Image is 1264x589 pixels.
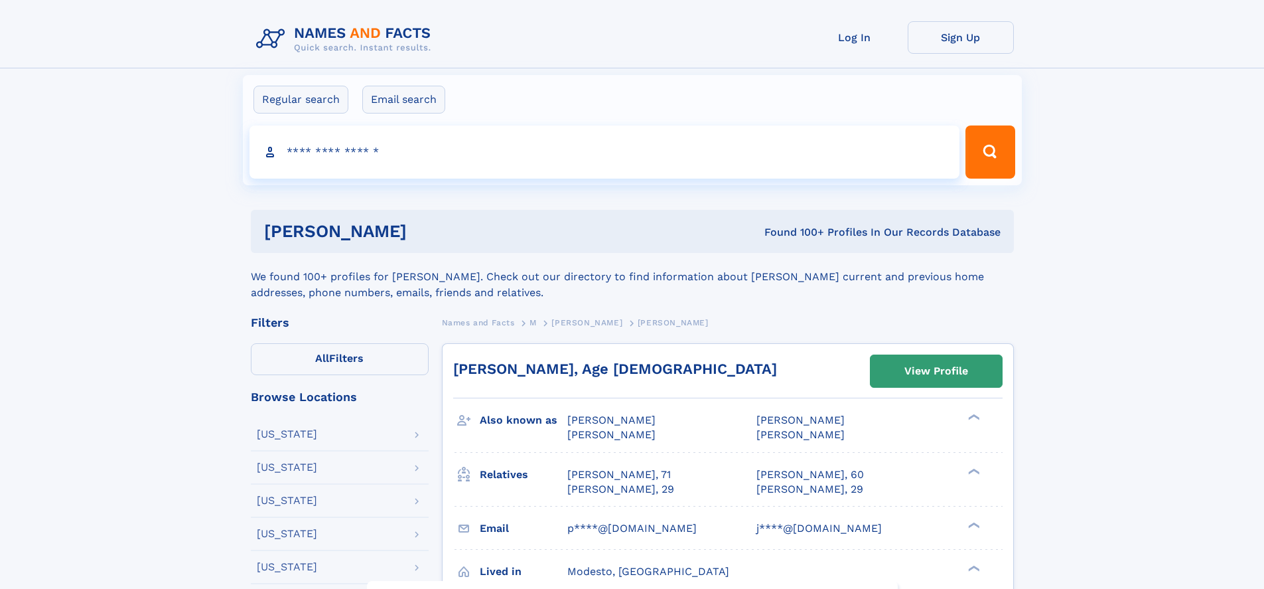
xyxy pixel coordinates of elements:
[965,521,981,529] div: ❯
[965,126,1015,179] button: Search Button
[567,482,674,497] a: [PERSON_NAME], 29
[253,86,348,114] label: Regular search
[480,560,567,583] h3: Lived in
[756,414,845,426] span: [PERSON_NAME]
[567,428,656,441] span: [PERSON_NAME]
[251,317,429,329] div: Filters
[529,314,537,331] a: M
[480,409,567,432] h3: Also known as
[257,429,317,440] div: [US_STATE]
[480,463,567,486] h3: Relatives
[802,21,908,54] a: Log In
[908,21,1014,54] a: Sign Up
[362,86,445,114] label: Email search
[257,462,317,473] div: [US_STATE]
[965,467,981,475] div: ❯
[480,517,567,540] h3: Email
[257,562,317,572] div: [US_STATE]
[251,253,1014,301] div: We found 100+ profiles for [PERSON_NAME]. Check out our directory to find information about [PERS...
[264,223,586,240] h1: [PERSON_NAME]
[249,126,960,179] input: search input
[585,225,1001,240] div: Found 100+ Profiles In Our Records Database
[567,565,729,578] span: Modesto, [GEOGRAPHIC_DATA]
[251,391,429,403] div: Browse Locations
[442,314,515,331] a: Names and Facts
[567,467,671,482] a: [PERSON_NAME], 71
[904,356,968,386] div: View Profile
[257,529,317,539] div: [US_STATE]
[315,352,329,365] span: All
[756,467,864,482] a: [PERSON_NAME], 60
[965,564,981,572] div: ❯
[756,482,863,497] a: [PERSON_NAME], 29
[251,343,429,375] label: Filters
[551,314,622,331] a: [PERSON_NAME]
[965,413,981,422] div: ❯
[529,318,537,327] span: M
[567,414,656,426] span: [PERSON_NAME]
[453,361,777,377] a: [PERSON_NAME], Age [DEMOGRAPHIC_DATA]
[257,495,317,506] div: [US_STATE]
[871,355,1002,387] a: View Profile
[251,21,442,57] img: Logo Names and Facts
[756,428,845,441] span: [PERSON_NAME]
[551,318,622,327] span: [PERSON_NAME]
[638,318,709,327] span: [PERSON_NAME]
